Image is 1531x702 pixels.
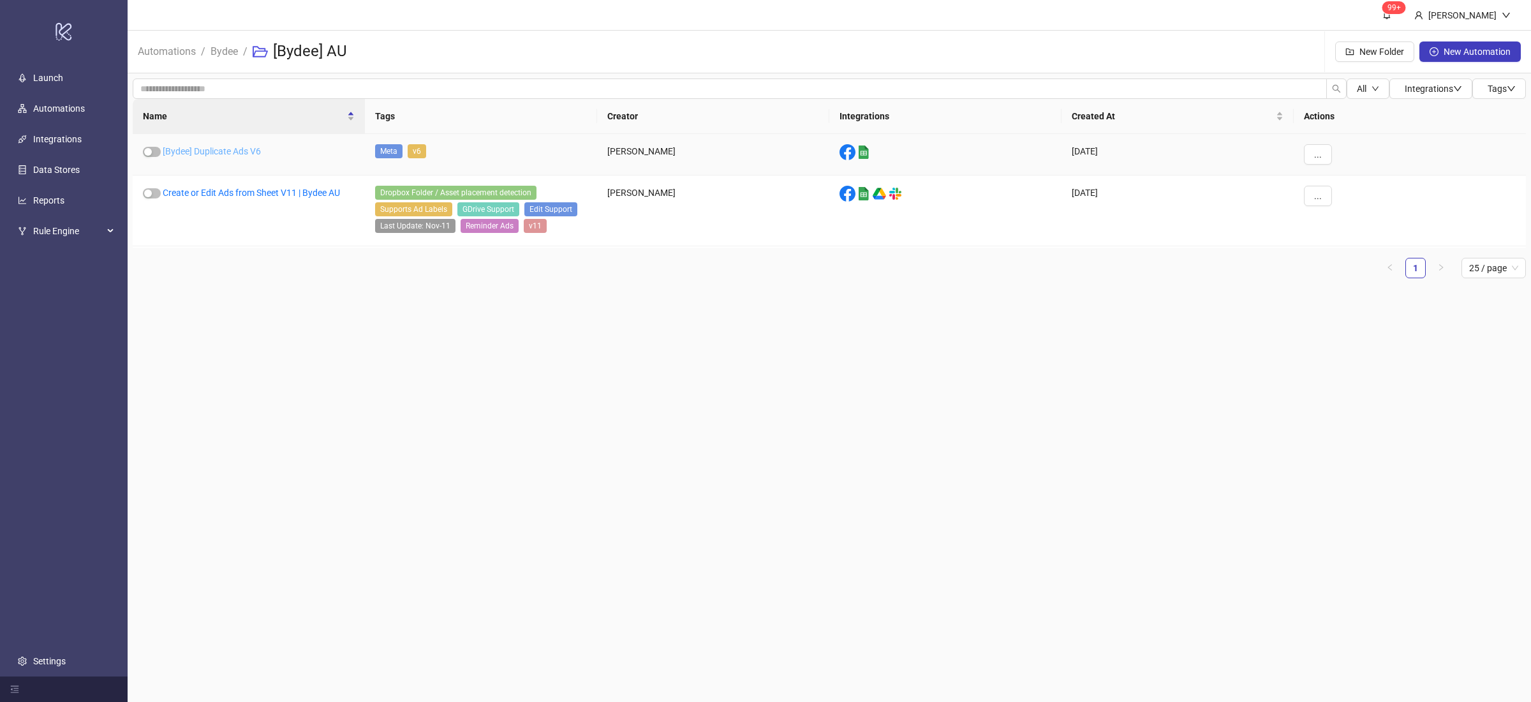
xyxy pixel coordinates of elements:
button: New Folder [1335,41,1414,62]
a: [Bydee] Duplicate Ads V6 [163,146,261,156]
div: Page Size [1461,258,1526,278]
th: Creator [597,99,829,134]
span: Last Update: Nov-11 [375,219,455,233]
div: [DATE] [1061,134,1294,175]
h3: [Bydee] AU [273,41,347,62]
span: ... [1314,191,1322,201]
span: Edit Support [524,202,577,216]
button: Integrationsdown [1389,78,1472,99]
li: Next Page [1431,258,1451,278]
button: New Automation [1419,41,1521,62]
button: Tagsdown [1472,78,1526,99]
span: down [1453,84,1462,93]
button: right [1431,258,1451,278]
button: Alldown [1347,78,1389,99]
span: fork [18,227,27,235]
a: Launch [33,73,63,83]
a: Create or Edit Ads from Sheet V11 | Bydee AU [163,188,340,198]
div: [PERSON_NAME] [1423,8,1502,22]
span: right [1437,264,1445,271]
div: [DATE] [1061,175,1294,246]
a: Reports [33,195,64,205]
span: Created At [1072,109,1273,123]
span: Meta [375,144,403,158]
span: bell [1382,10,1391,19]
span: Dropbox Folder / Asset placement detection [375,186,536,200]
span: Supports Ad Labels [375,202,452,216]
span: v11 [524,219,547,233]
span: user [1414,11,1423,20]
th: Tags [365,99,597,134]
a: 1 [1406,258,1425,278]
a: Integrations [33,134,82,144]
th: Actions [1294,99,1526,134]
button: ... [1304,144,1332,165]
th: Created At [1061,99,1294,134]
a: Automations [33,103,85,114]
li: Previous Page [1380,258,1400,278]
span: ... [1314,149,1322,160]
th: Integrations [829,99,1061,134]
span: 25 / page [1469,258,1518,278]
th: Name [133,99,365,134]
span: v6 [408,144,426,158]
div: [PERSON_NAME] [597,175,829,246]
button: ... [1304,186,1332,206]
span: Name [143,109,344,123]
div: [PERSON_NAME] [597,134,829,175]
li: / [201,31,205,72]
sup: 1754 [1382,1,1406,14]
span: All [1357,84,1366,94]
li: 1 [1405,258,1426,278]
span: down [1502,11,1511,20]
span: left [1386,264,1394,271]
span: menu-fold [10,685,19,694]
a: Data Stores [33,165,80,175]
span: folder-open [253,44,268,59]
span: down [1507,84,1516,93]
a: Automations [135,43,198,57]
span: Reminder Ads [461,219,519,233]
span: search [1332,84,1341,93]
li: / [243,31,248,72]
span: Integrations [1405,84,1462,94]
span: plus-circle [1430,47,1439,56]
span: New Folder [1359,47,1404,57]
a: Bydee [208,43,240,57]
span: GDrive Support [457,202,519,216]
span: folder-add [1345,47,1354,56]
span: down [1372,85,1379,93]
span: Rule Engine [33,218,103,244]
span: Tags [1488,84,1516,94]
a: Settings [33,656,66,666]
span: New Automation [1444,47,1511,57]
button: left [1380,258,1400,278]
